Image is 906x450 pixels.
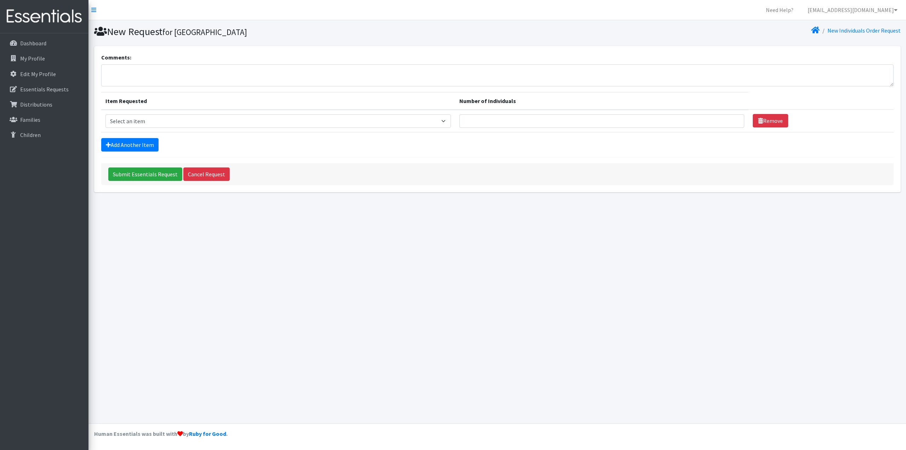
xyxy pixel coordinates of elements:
[101,92,455,110] th: Item Requested
[753,114,788,127] a: Remove
[827,27,901,34] a: New Individuals Order Request
[3,36,86,50] a: Dashboard
[94,430,228,437] strong: Human Essentials was built with by .
[3,97,86,112] a: Distributions
[183,167,230,181] a: Cancel Request
[20,70,56,78] p: Edit My Profile
[760,3,799,17] a: Need Help?
[108,167,182,181] input: Submit Essentials Request
[20,131,41,138] p: Children
[3,67,86,81] a: Edit My Profile
[20,86,69,93] p: Essentials Requests
[101,138,159,152] a: Add Another Item
[3,51,86,65] a: My Profile
[455,92,749,110] th: Number of Individuals
[20,101,52,108] p: Distributions
[20,40,46,47] p: Dashboard
[3,128,86,142] a: Children
[189,430,226,437] a: Ruby for Good
[20,116,40,123] p: Families
[3,5,86,28] img: HumanEssentials
[20,55,45,62] p: My Profile
[3,82,86,96] a: Essentials Requests
[3,113,86,127] a: Families
[94,25,495,38] h1: New Request
[162,27,247,37] small: for [GEOGRAPHIC_DATA]
[101,53,131,62] label: Comments:
[802,3,903,17] a: [EMAIL_ADDRESS][DOMAIN_NAME]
